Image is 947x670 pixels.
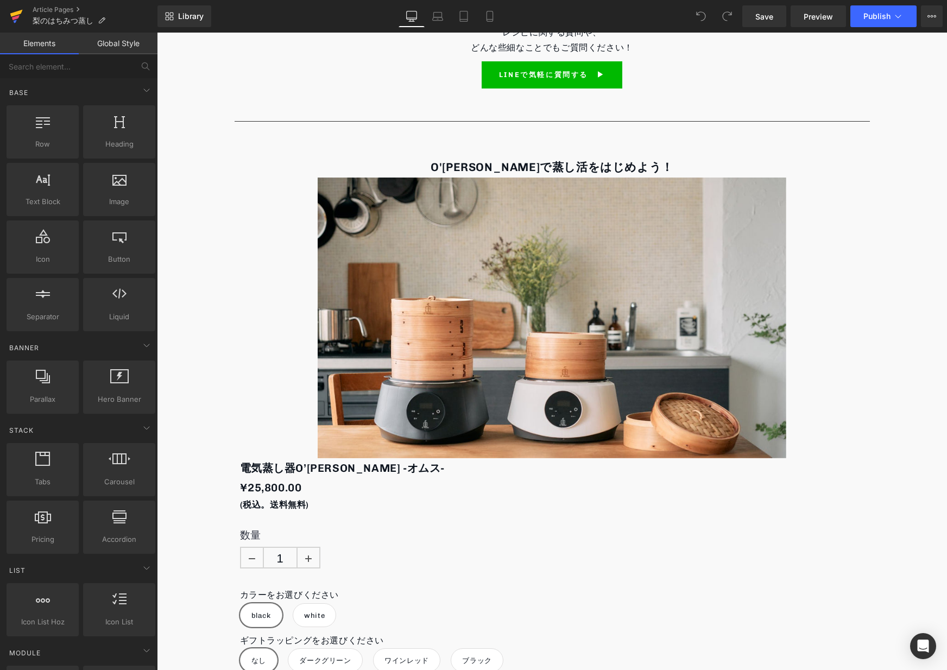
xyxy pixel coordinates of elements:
[86,394,152,405] span: Hero Banner
[83,557,708,570] label: カラーをお選びください
[274,128,516,141] strong: O'[PERSON_NAME]で蒸し活をはじめよう！
[86,254,152,265] span: Button
[10,476,75,488] span: Tabs
[8,565,27,576] span: List
[399,5,425,27] a: Desktop
[10,196,75,207] span: Text Block
[83,429,288,442] strong: 電気蒸し器O’[PERSON_NAME] -オムス-
[86,616,152,628] span: Icon List
[157,5,211,27] a: New Library
[804,11,833,22] span: Preview
[791,5,846,27] a: Preview
[228,616,272,639] span: ワインレッド
[325,29,465,56] a: LINEで気軽に質問する ▶︎
[147,571,168,594] span: white
[716,5,738,27] button: Redo
[83,445,145,465] span: ¥25,800.00
[83,497,708,514] label: 数量
[94,616,109,639] span: なし
[863,12,891,21] span: Publish
[921,5,943,27] button: More
[8,87,29,98] span: Base
[690,5,712,27] button: Undo
[850,5,917,27] button: Publish
[10,616,75,628] span: Icon List Hoz
[451,5,477,27] a: Tablet
[86,534,152,545] span: Accordion
[10,534,75,545] span: Pricing
[33,5,157,14] a: Article Pages
[910,633,936,659] div: Open Intercom Messenger
[305,616,334,639] span: ブラック
[10,311,75,323] span: Separator
[86,311,152,323] span: Liquid
[477,5,503,27] a: Mobile
[86,467,152,477] span: 税込。送料無料)
[83,467,152,477] strong: (
[178,11,204,21] span: Library
[142,616,194,639] span: ダークグリーン
[94,571,114,594] span: black
[78,8,713,23] p: どんな些細なことでもご質問ください！
[10,394,75,405] span: Parallax
[83,603,708,616] label: ギフトラッピングをお選びください
[10,254,75,265] span: Icon
[342,38,448,47] span: LINEで気軽に質問する ▶︎
[10,138,75,150] span: Row
[86,196,152,207] span: Image
[8,425,35,435] span: Stack
[8,343,40,353] span: Banner
[86,476,152,488] span: Carousel
[425,5,451,27] a: Laptop
[8,648,42,658] span: Module
[86,138,152,150] span: Heading
[755,11,773,22] span: Save
[161,145,629,426] img: 電気蒸し器O’MUSU -オムス- 3営業日以内に発送
[79,33,157,54] a: Global Style
[33,16,93,25] span: 梨のはちみつ蒸し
